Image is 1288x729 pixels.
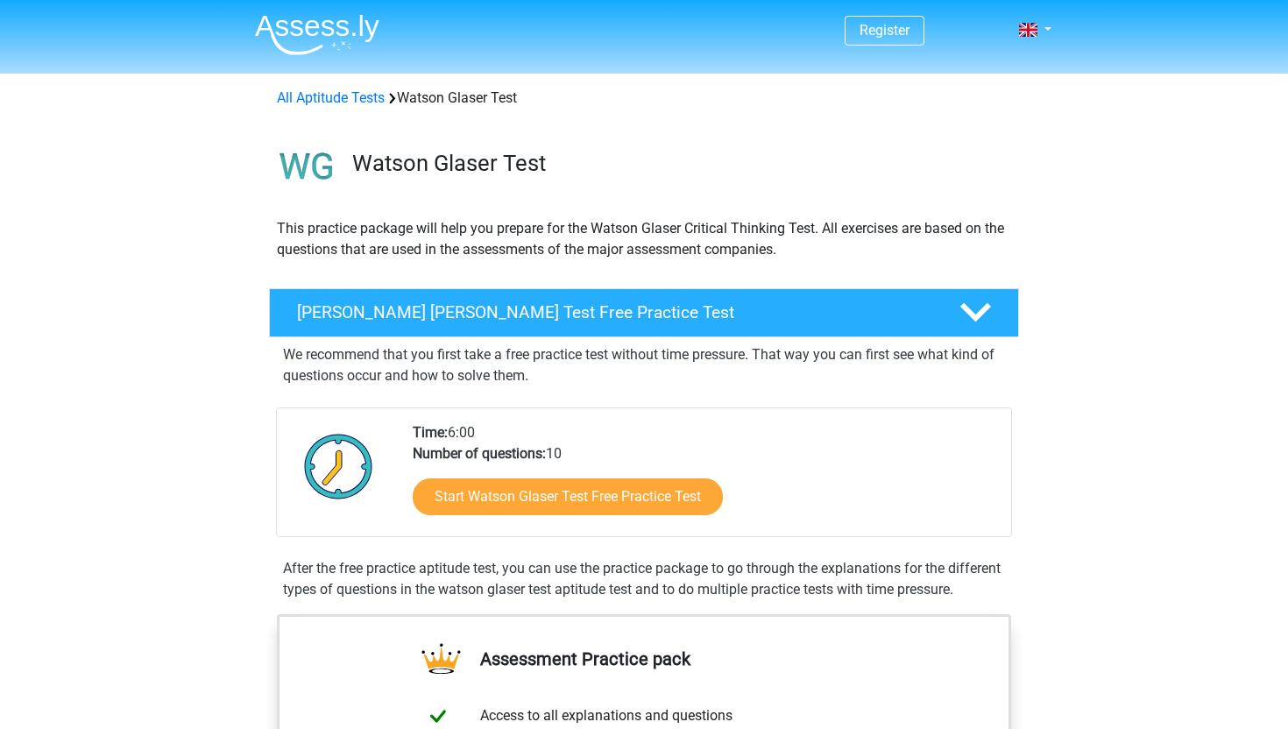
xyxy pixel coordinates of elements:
[276,558,1012,600] div: After the free practice aptitude test, you can use the practice package to go through the explana...
[294,422,383,510] img: Clock
[255,14,379,55] img: Assessly
[270,130,344,204] img: watson glaser test
[400,422,1010,536] div: 6:00 10
[277,218,1011,260] p: This practice package will help you prepare for the Watson Glaser Critical Thinking Test. All exe...
[413,445,546,462] b: Number of questions:
[277,89,385,106] a: All Aptitude Tests
[352,150,1005,177] h3: Watson Glaser Test
[413,424,448,441] b: Time:
[297,302,931,322] h4: [PERSON_NAME] [PERSON_NAME] Test Free Practice Test
[283,344,1005,386] p: We recommend that you first take a free practice test without time pressure. That way you can fir...
[860,22,909,39] a: Register
[413,478,723,515] a: Start Watson Glaser Test Free Practice Test
[262,288,1026,337] a: [PERSON_NAME] [PERSON_NAME] Test Free Practice Test
[270,88,1018,109] div: Watson Glaser Test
